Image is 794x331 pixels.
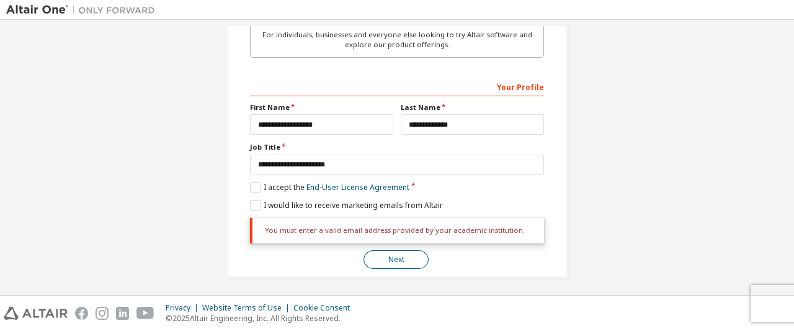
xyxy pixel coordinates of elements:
[75,307,88,320] img: facebook.svg
[401,102,544,112] label: Last Name
[306,182,409,193] a: End-User License Agreement
[250,182,409,193] label: I accept the
[250,142,544,152] label: Job Title
[96,307,109,320] img: instagram.svg
[4,307,68,320] img: altair_logo.svg
[136,307,154,320] img: youtube.svg
[250,102,393,112] label: First Name
[166,313,357,324] p: © 2025 Altair Engineering, Inc. All Rights Reserved.
[250,218,544,243] div: You must enter a valid email address provided by your academic institution.
[250,200,443,211] label: I would like to receive marketing emails from Altair
[293,303,357,313] div: Cookie Consent
[250,76,544,96] div: Your Profile
[202,303,293,313] div: Website Terms of Use
[258,30,536,50] div: For individuals, businesses and everyone else looking to try Altair software and explore our prod...
[166,303,202,313] div: Privacy
[6,4,161,16] img: Altair One
[116,307,129,320] img: linkedin.svg
[364,250,429,269] button: Next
